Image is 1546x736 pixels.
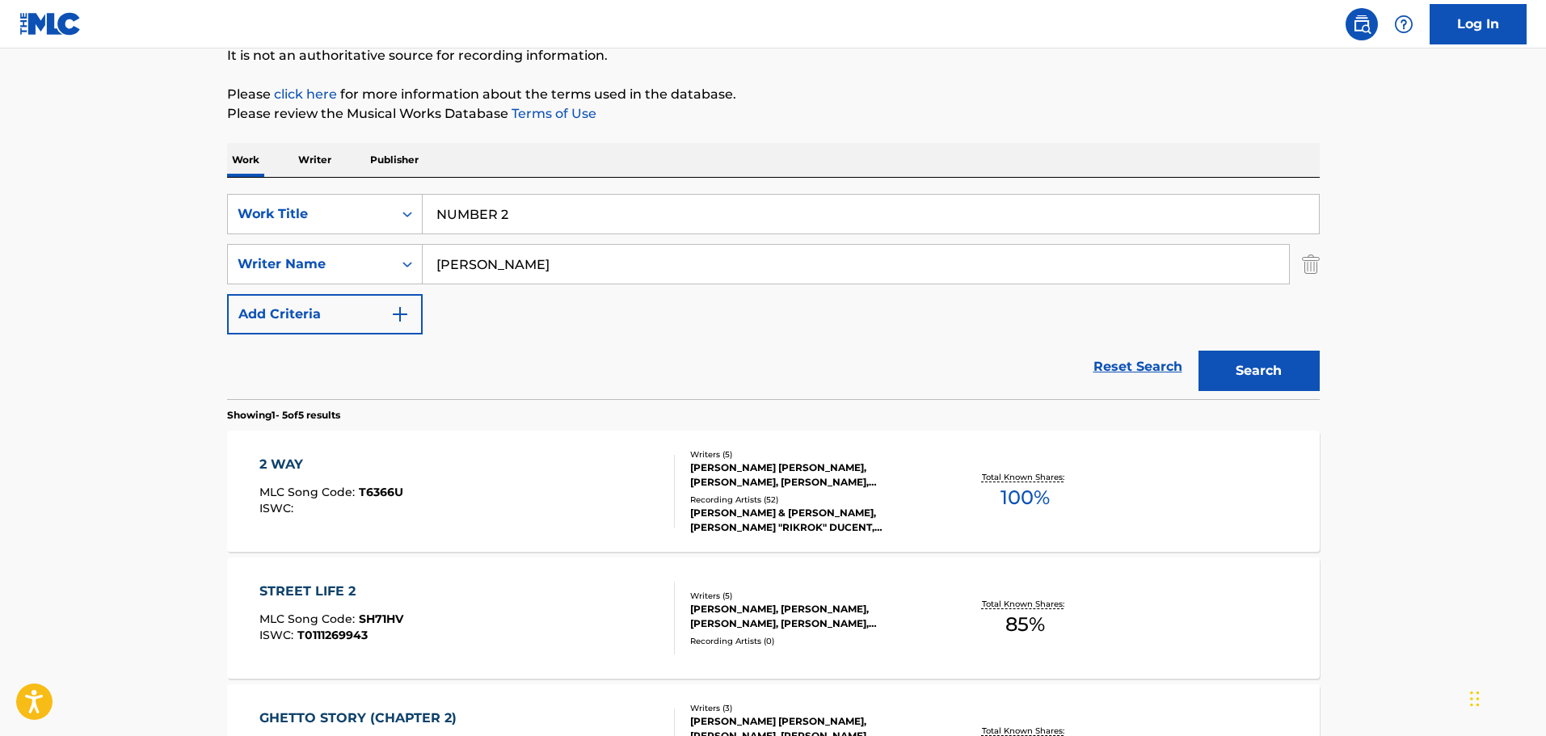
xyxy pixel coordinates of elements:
div: 2 WAY [259,455,403,474]
div: STREET LIFE 2 [259,582,403,601]
div: [PERSON_NAME], [PERSON_NAME], [PERSON_NAME], [PERSON_NAME], [PERSON_NAME] [690,602,934,631]
p: Total Known Shares: [982,471,1068,483]
a: Log In [1430,4,1527,44]
form: Search Form [227,194,1320,399]
button: Add Criteria [227,294,423,334]
div: Work Title [238,204,383,224]
a: STREET LIFE 2MLC Song Code:SH71HVISWC:T0111269943Writers (5)[PERSON_NAME], [PERSON_NAME], [PERSON... [227,557,1320,679]
span: MLC Song Code : [259,612,359,626]
iframe: Chat Widget [1465,658,1546,736]
a: click here [274,86,337,102]
p: Please for more information about the terms used in the database. [227,85,1320,104]
a: Public Search [1346,8,1378,40]
div: Help [1388,8,1420,40]
a: Reset Search [1085,349,1190,385]
p: It is not an authoritative source for recording information. [227,46,1320,65]
span: ISWC : [259,501,297,515]
span: ISWC : [259,628,297,642]
span: 85 % [1005,610,1045,639]
div: [PERSON_NAME] & [PERSON_NAME], [PERSON_NAME] "RIKROK" DUCENT, [PERSON_NAME], [PERSON_NAME], [PERS... [690,506,934,535]
div: Writers ( 5 ) [690,448,934,461]
img: Delete Criterion [1302,244,1320,284]
span: 100 % [1000,483,1050,512]
p: Writer [293,143,336,177]
span: SH71HV [359,612,403,626]
a: 2 WAYMLC Song Code:T6366UISWC:Writers (5)[PERSON_NAME] [PERSON_NAME], [PERSON_NAME], [PERSON_NAME... [227,431,1320,552]
button: Search [1198,351,1320,391]
img: 9d2ae6d4665cec9f34b9.svg [390,305,410,324]
span: MLC Song Code : [259,485,359,499]
div: Drag [1470,675,1480,723]
div: Recording Artists ( 52 ) [690,494,934,506]
p: Showing 1 - 5 of 5 results [227,408,340,423]
p: Total Known Shares: [982,598,1068,610]
p: Publisher [365,143,423,177]
img: help [1394,15,1413,34]
img: MLC Logo [19,12,82,36]
p: Please review the Musical Works Database [227,104,1320,124]
img: search [1352,15,1371,34]
div: [PERSON_NAME] [PERSON_NAME], [PERSON_NAME], [PERSON_NAME], [PERSON_NAME] [690,461,934,490]
span: T0111269943 [297,628,368,642]
div: GHETTO STORY (CHAPTER 2) [259,709,465,728]
div: Writers ( 5 ) [690,590,934,602]
div: Writers ( 3 ) [690,702,934,714]
a: Terms of Use [508,106,596,121]
span: T6366U [359,485,403,499]
div: Recording Artists ( 0 ) [690,635,934,647]
p: Work [227,143,264,177]
div: Writer Name [238,254,383,274]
